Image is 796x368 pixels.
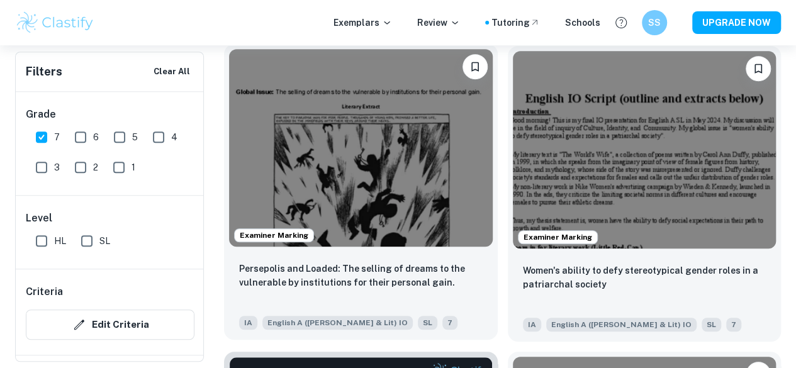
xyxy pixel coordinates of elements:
p: Review [417,16,460,30]
p: Persepolis and Loaded: The selling of dreams to the vulnerable by institutions for their personal... [239,262,483,289]
a: Schools [565,16,600,30]
span: 1 [132,160,135,174]
button: UPGRADE NOW [692,11,781,34]
h6: SS [647,16,662,30]
span: SL [702,318,721,332]
span: IA [239,316,257,330]
span: 7 [54,130,60,144]
span: SL [418,316,437,330]
span: 2 [93,160,98,174]
img: English A (Lang & Lit) IO IA example thumbnail: Women's ability to defy stereotypical ge [513,51,776,248]
p: Women's ability to defy stereotypical gender roles in a patriarchal society [523,264,766,291]
button: Help and Feedback [610,12,632,33]
span: SL [99,234,110,248]
span: 7 [442,316,457,330]
a: Examiner MarkingBookmarkPersepolis and Loaded: The selling of dreams to the vulnerable by institu... [224,46,498,342]
button: Edit Criteria [26,309,194,340]
h6: Level [26,211,194,226]
span: 3 [54,160,60,174]
span: 6 [93,130,99,144]
a: Tutoring [491,16,540,30]
span: 5 [132,130,138,144]
h6: Filters [26,63,62,81]
span: 7 [726,318,741,332]
button: Bookmark [462,54,488,79]
p: Exemplars [334,16,392,30]
h6: Grade [26,107,194,122]
a: Examiner MarkingBookmarkWomen's ability to defy stereotypical gender roles in a patriarchal socie... [508,46,782,342]
button: SS [642,10,667,35]
span: Examiner Marking [235,230,313,241]
span: English A ([PERSON_NAME] & Lit) IO [546,318,697,332]
button: Bookmark [746,56,771,81]
button: Clear All [150,62,193,81]
h6: Criteria [26,284,63,299]
img: English A (Lang & Lit) IO IA example thumbnail: Persepolis and Loaded: The selling of dr [229,49,493,247]
span: Examiner Marking [519,231,597,243]
span: HL [54,234,66,248]
span: IA [523,318,541,332]
span: English A ([PERSON_NAME] & Lit) IO [262,316,413,330]
img: Clastify logo [15,10,95,35]
span: 4 [171,130,177,144]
